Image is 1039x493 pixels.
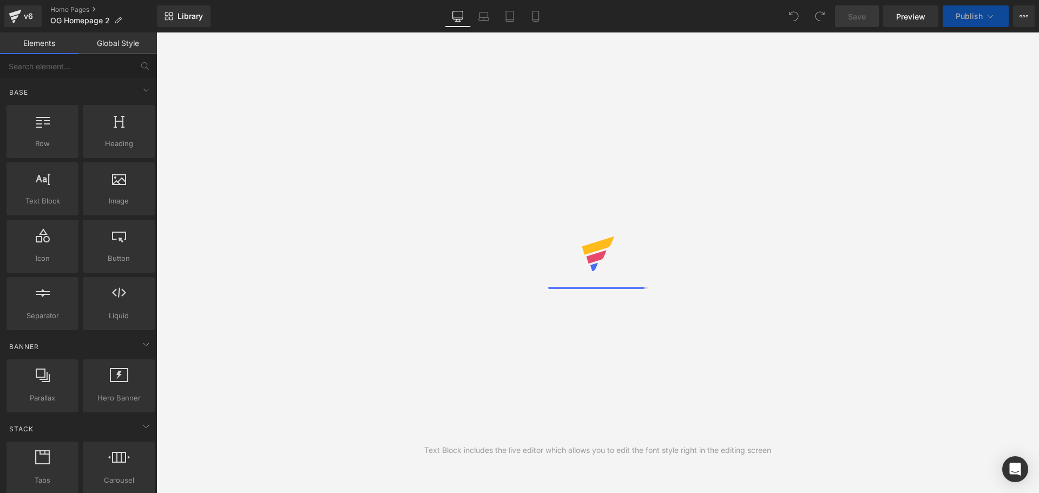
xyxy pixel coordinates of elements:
a: Home Pages [50,5,157,14]
div: v6 [22,9,35,23]
button: More [1013,5,1035,27]
a: New Library [157,5,211,27]
span: Publish [956,12,983,21]
span: Save [848,11,866,22]
span: Heading [86,138,152,149]
span: Library [177,11,203,21]
button: Redo [809,5,831,27]
span: Tabs [10,475,75,486]
a: Preview [883,5,938,27]
span: OG Homepage 2 [50,16,110,25]
a: Global Style [78,32,157,54]
span: Hero Banner [86,392,152,404]
div: Text Block includes the live editor which allows you to edit the font style right in the editing ... [424,444,771,456]
div: Open Intercom Messenger [1002,456,1028,482]
span: Button [86,253,152,264]
a: Mobile [523,5,549,27]
button: Publish [943,5,1009,27]
a: Tablet [497,5,523,27]
span: Parallax [10,392,75,404]
span: Banner [8,341,40,352]
span: Preview [896,11,925,22]
a: Desktop [445,5,471,27]
span: Icon [10,253,75,264]
span: Row [10,138,75,149]
span: Text Block [10,195,75,207]
span: Liquid [86,310,152,321]
span: Stack [8,424,35,434]
span: Image [86,195,152,207]
a: Laptop [471,5,497,27]
span: Base [8,87,29,97]
button: Undo [783,5,805,27]
span: Separator [10,310,75,321]
span: Carousel [86,475,152,486]
a: v6 [4,5,42,27]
